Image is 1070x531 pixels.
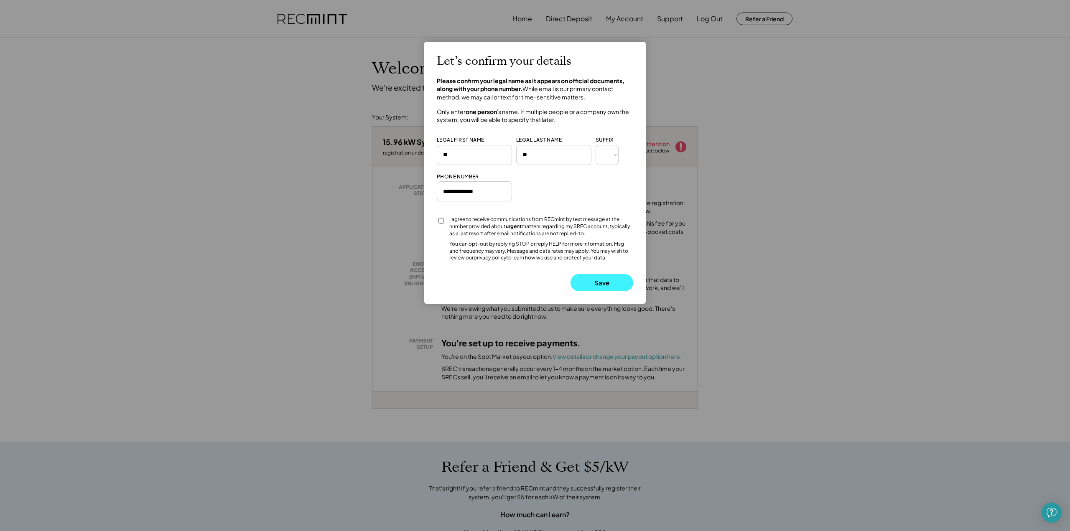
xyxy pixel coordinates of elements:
strong: one person [466,108,497,115]
strong: urgent [506,223,522,229]
div: LEGAL LAST NAME [516,137,562,144]
h4: Only enter 's name. If multiple people or a company own the system, you will be able to specify t... [437,108,633,124]
div: You can opt-out by replying STOP or reply HELP for more information. Msg and frequency may vary. ... [449,241,633,262]
div: LEGAL FIRST NAME [437,137,484,144]
h4: While email is our primary contact method, we may call or text for time-sensitive matters. [437,77,633,102]
div: PHONE NUMBER [437,173,479,180]
a: privacy policy [474,254,506,261]
div: I agree to receive communications from RECmint by text message at the number provided about matte... [449,216,633,237]
div: SUFFIX [596,137,613,144]
strong: Please confirm your legal name as it appears on official documents, along with your phone number. [437,77,625,93]
div: Open Intercom Messenger [1042,503,1062,523]
button: Save [571,274,633,291]
h2: Let’s confirm your details [437,54,571,69]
